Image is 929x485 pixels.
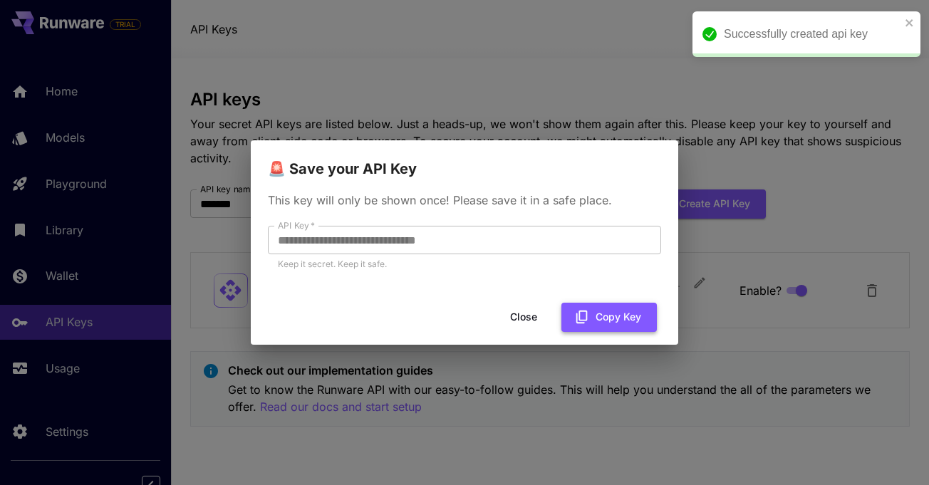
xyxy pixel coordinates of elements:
[561,303,657,332] button: Copy Key
[724,26,901,43] div: Successfully created api key
[278,257,651,271] p: Keep it secret. Keep it safe.
[278,219,315,231] label: API Key
[858,417,929,485] iframe: Chat Widget
[905,17,915,28] button: close
[492,303,556,332] button: Close
[268,192,661,209] p: This key will only be shown once! Please save it in a safe place.
[251,140,678,180] h2: 🚨 Save your API Key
